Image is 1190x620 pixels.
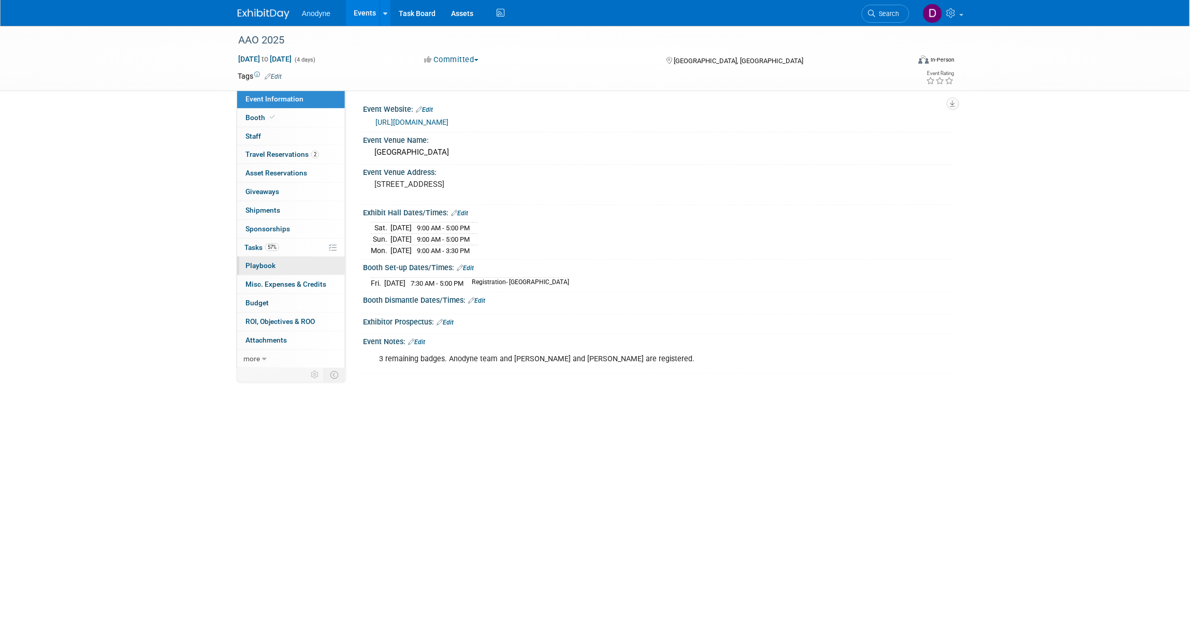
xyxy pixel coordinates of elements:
[260,55,270,63] span: to
[468,297,485,304] a: Edit
[876,10,899,18] span: Search
[294,56,315,63] span: (4 days)
[926,71,954,76] div: Event Rating
[237,275,345,293] a: Misc. Expenses & Credits
[311,151,319,158] span: 2
[363,292,952,306] div: Booth Dismantle Dates/Times:
[245,132,261,140] span: Staff
[363,334,952,347] div: Event Notes:
[235,31,894,50] div: AAO 2025
[237,239,345,257] a: Tasks57%
[371,223,390,234] td: Sat.
[674,57,803,65] span: [GEOGRAPHIC_DATA], [GEOGRAPHIC_DATA]
[416,106,433,113] a: Edit
[421,54,483,65] button: Committed
[411,279,463,287] span: 7:30 AM - 5:00 PM
[371,245,390,256] td: Mon.
[371,144,945,160] div: [GEOGRAPHIC_DATA]
[237,127,345,145] a: Staff
[237,313,345,331] a: ROI, Objectives & ROO
[437,319,454,326] a: Edit
[237,90,345,108] a: Event Information
[237,220,345,238] a: Sponsorships
[238,71,282,81] td: Tags
[390,245,412,256] td: [DATE]
[923,4,942,23] img: Dawn Jozwiak
[466,277,569,288] td: Registration- [GEOGRAPHIC_DATA]
[375,118,448,126] a: [URL][DOMAIN_NAME]
[862,5,909,23] a: Search
[265,73,282,80] a: Edit
[237,331,345,349] a: Attachments
[245,317,315,326] span: ROI, Objectives & ROO
[237,145,345,164] a: Travel Reservations2
[363,165,952,178] div: Event Venue Address:
[245,299,269,307] span: Budget
[245,113,277,122] span: Booth
[363,132,952,145] div: Event Venue Name:
[245,336,287,344] span: Attachments
[372,349,838,370] div: 3 remaining badges. Anodyne team and [PERSON_NAME] and [PERSON_NAME] are registered.
[363,101,952,115] div: Event Website:
[245,280,326,288] span: Misc. Expenses & Credits
[245,150,319,158] span: Travel Reservations
[244,243,279,252] span: Tasks
[408,338,425,346] a: Edit
[237,257,345,275] a: Playbook
[417,224,470,232] span: 9:00 AM - 5:00 PM
[363,260,952,273] div: Booth Set-up Dates/Times:
[245,95,303,103] span: Event Information
[237,201,345,219] a: Shipments
[302,9,330,18] span: Anodyne
[371,277,384,288] td: Fri.
[324,368,345,381] td: Toggle Event Tabs
[306,368,324,381] td: Personalize Event Tab Strip
[931,56,955,64] div: In-Person
[390,223,412,234] td: [DATE]
[245,187,279,196] span: Giveaways
[237,164,345,182] a: Asset Reservations
[848,54,955,69] div: Event Format
[237,294,345,312] a: Budget
[919,55,929,64] img: Format-Inperson.png
[390,234,412,245] td: [DATE]
[243,355,260,363] span: more
[237,109,345,127] a: Booth
[237,350,345,368] a: more
[374,180,597,189] pre: [STREET_ADDRESS]
[238,54,292,64] span: [DATE] [DATE]
[417,235,470,243] span: 9:00 AM - 5:00 PM
[245,169,307,177] span: Asset Reservations
[237,183,345,201] a: Giveaways
[238,9,289,19] img: ExhibitDay
[245,206,280,214] span: Shipments
[371,234,390,245] td: Sun.
[245,225,290,233] span: Sponsorships
[417,247,470,255] span: 9:00 AM - 3:30 PM
[384,277,405,288] td: [DATE]
[265,243,279,251] span: 57%
[363,314,952,328] div: Exhibitor Prospectus:
[270,114,275,120] i: Booth reservation complete
[457,264,474,272] a: Edit
[363,205,952,218] div: Exhibit Hall Dates/Times:
[451,210,468,217] a: Edit
[245,261,275,270] span: Playbook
